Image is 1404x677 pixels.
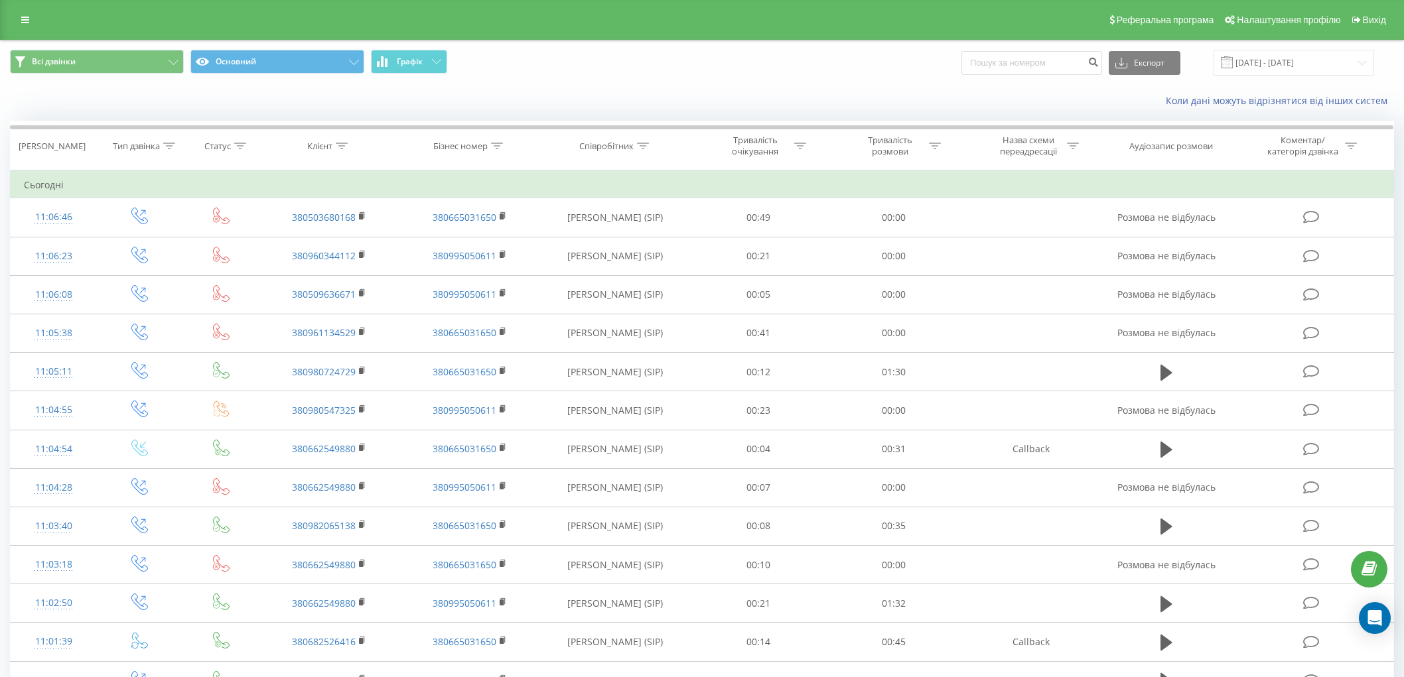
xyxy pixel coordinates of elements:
td: [PERSON_NAME] (SIP) [539,584,691,623]
div: 11:06:46 [24,204,84,230]
a: 380665031650 [433,558,496,571]
td: 00:00 [826,546,961,584]
a: 380995050611 [433,249,496,262]
span: Графік [397,57,423,66]
span: Розмова не відбулась [1117,326,1216,339]
td: 00:00 [826,468,961,507]
div: Тривалість розмови [855,135,926,157]
td: 01:30 [826,353,961,391]
td: [PERSON_NAME] (SIP) [539,546,691,584]
td: Callback [961,430,1102,468]
span: Розмова не відбулась [1117,481,1216,493]
div: Клієнт [307,141,332,152]
span: Всі дзвінки [32,56,76,67]
a: 380662549880 [292,442,356,455]
a: 380665031650 [433,211,496,223]
td: 00:00 [826,237,961,275]
a: 380982065138 [292,519,356,532]
button: Всі дзвінки [10,50,184,74]
div: Бізнес номер [433,141,488,152]
span: Реферальна програма [1117,15,1214,25]
a: 380682526416 [292,635,356,648]
td: [PERSON_NAME] (SIP) [539,314,691,352]
td: 00:00 [826,391,961,430]
a: 380961134529 [292,326,356,339]
td: [PERSON_NAME] (SIP) [539,507,691,545]
td: [PERSON_NAME] (SIP) [539,353,691,391]
a: 380503680168 [292,211,356,223]
div: 11:05:38 [24,320,84,346]
div: 11:06:08 [24,282,84,308]
a: 380980547325 [292,404,356,416]
div: 11:06:23 [24,243,84,269]
div: [PERSON_NAME] [19,141,86,152]
span: Вихід [1363,15,1386,25]
td: Callback [961,623,1102,661]
div: 11:04:28 [24,475,84,501]
td: 00:04 [691,430,826,468]
td: 00:00 [826,275,961,314]
a: 380665031650 [433,365,496,378]
td: 00:41 [691,314,826,352]
td: [PERSON_NAME] (SIP) [539,391,691,430]
div: 11:04:54 [24,436,84,462]
td: 00:12 [691,353,826,391]
div: Статус [204,141,231,152]
td: 00:07 [691,468,826,507]
div: Назва схеми переадресації [993,135,1064,157]
span: Розмова не відбулась [1117,558,1216,571]
td: [PERSON_NAME] (SIP) [539,430,691,468]
td: 00:21 [691,584,826,623]
button: Експорт [1109,51,1180,75]
input: Пошук за номером [961,51,1102,75]
a: 380995050611 [433,481,496,493]
td: 00:10 [691,546,826,584]
td: Сьогодні [11,172,1394,198]
a: Коли дані можуть відрізнятися вiд інших систем [1166,94,1394,107]
span: Розмова не відбулась [1117,211,1216,223]
a: 380665031650 [433,635,496,648]
td: [PERSON_NAME] (SIP) [539,237,691,275]
td: [PERSON_NAME] (SIP) [539,198,691,237]
td: 00:00 [826,314,961,352]
span: Розмова не відбулась [1117,404,1216,416]
td: 00:21 [691,237,826,275]
a: 380995050611 [433,404,496,416]
a: 380995050611 [433,597,496,609]
a: 380509636671 [292,288,356,300]
a: 380980724729 [292,365,356,378]
td: [PERSON_NAME] (SIP) [539,623,691,661]
button: Графік [371,50,447,74]
button: Основний [190,50,364,74]
td: 00:31 [826,430,961,468]
td: 00:49 [691,198,826,237]
a: 380662549880 [292,597,356,609]
div: Open Intercom Messenger [1359,602,1391,634]
td: 01:32 [826,584,961,623]
span: Розмова не відбулась [1117,288,1216,300]
div: Тип дзвінка [113,141,160,152]
div: Коментар/категорія дзвінка [1264,135,1342,157]
td: [PERSON_NAME] (SIP) [539,468,691,507]
div: 11:02:50 [24,590,84,616]
div: 11:03:18 [24,552,84,578]
a: 380665031650 [433,326,496,339]
div: 11:03:40 [24,513,84,539]
td: 00:23 [691,391,826,430]
a: 380960344112 [292,249,356,262]
a: 380662549880 [292,481,356,493]
div: 11:05:11 [24,359,84,385]
td: 00:05 [691,275,826,314]
td: [PERSON_NAME] (SIP) [539,275,691,314]
td: 00:00 [826,198,961,237]
td: 00:14 [691,623,826,661]
a: 380665031650 [433,442,496,455]
div: 11:01:39 [24,629,84,654]
a: 380662549880 [292,558,356,571]
td: 00:35 [826,507,961,545]
span: Розмова не відбулась [1117,249,1216,262]
td: 00:45 [826,623,961,661]
div: Аудіозапис розмови [1129,141,1213,152]
td: 00:08 [691,507,826,545]
a: 380665031650 [433,519,496,532]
